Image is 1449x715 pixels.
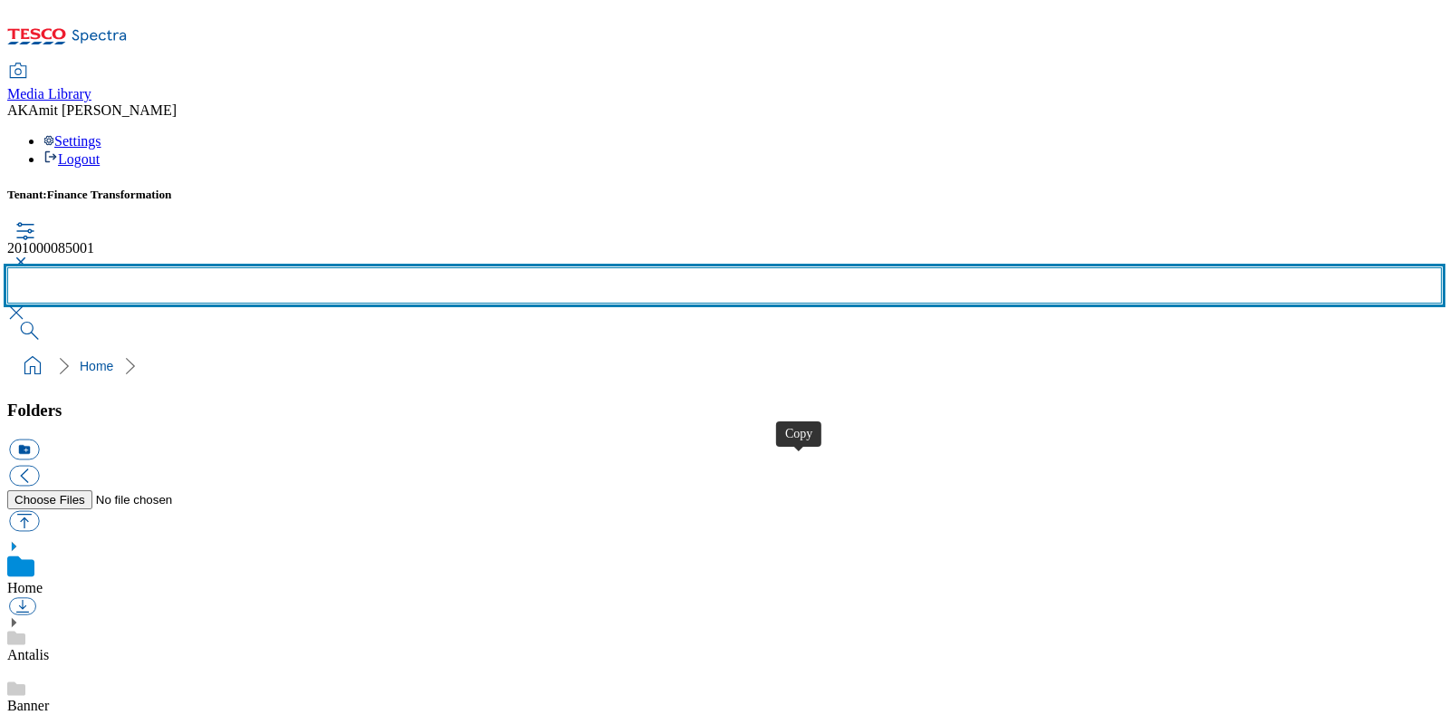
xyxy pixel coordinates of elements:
a: home [18,352,47,381]
span: 201000085001 [7,240,94,256]
a: Banner [7,698,49,713]
span: AK [7,102,28,118]
a: Home [7,580,43,595]
span: Finance Transformation [47,188,172,201]
h5: Tenant: [7,188,1442,202]
a: Settings [43,133,101,149]
h3: Folders [7,401,1442,420]
a: Home [80,359,113,373]
a: Media Library [7,64,91,102]
span: Media Library [7,86,91,101]
a: Logout [43,151,100,167]
a: Antalis [7,647,49,662]
span: Amit [PERSON_NAME] [28,102,177,118]
nav: breadcrumb [7,349,1442,383]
